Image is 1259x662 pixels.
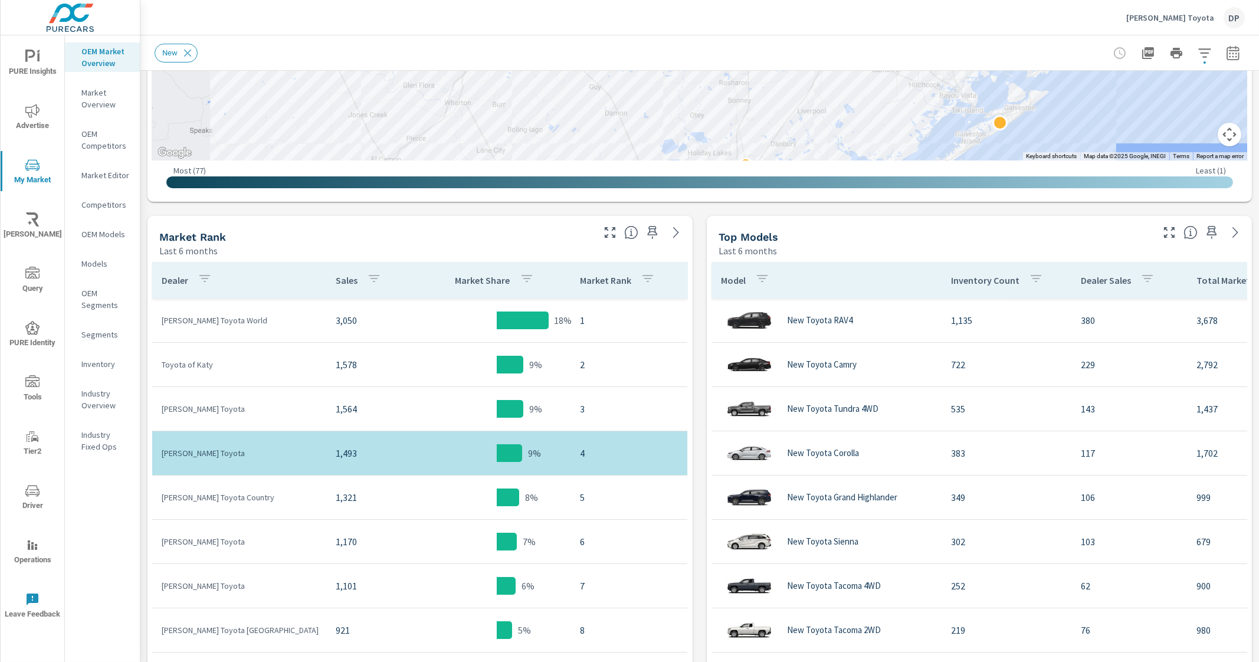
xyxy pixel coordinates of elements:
[726,303,773,338] img: glamour
[951,579,1062,593] p: 252
[4,50,61,78] span: PURE Insights
[162,580,317,592] p: [PERSON_NAME] Toyota
[4,484,61,513] span: Driver
[65,284,140,314] div: OEM Segments
[4,104,61,133] span: Advertise
[81,87,130,110] p: Market Overview
[159,231,226,243] h5: Market Rank
[1081,446,1178,460] p: 117
[787,492,897,503] p: New Toyota Grand Highlander
[336,490,414,504] p: 1,321
[721,274,746,286] p: Model
[65,84,140,113] div: Market Overview
[787,536,858,547] p: New Toyota Sienna
[4,212,61,241] span: [PERSON_NAME]
[726,480,773,515] img: glamour
[65,166,140,184] div: Market Editor
[1196,153,1244,159] a: Report a map error
[162,447,317,459] p: [PERSON_NAME] Toyota
[336,446,414,460] p: 1,493
[523,535,536,549] p: 7%
[719,244,777,258] p: Last 6 months
[336,274,358,286] p: Sales
[726,612,773,648] img: glamour
[65,326,140,343] div: Segments
[4,538,61,567] span: Operations
[1081,402,1178,416] p: 143
[580,274,631,286] p: Market Rank
[951,623,1062,637] p: 219
[81,258,130,270] p: Models
[580,358,678,372] p: 2
[65,385,140,414] div: Industry Overview
[4,267,61,296] span: Query
[528,446,541,460] p: 9%
[951,313,1062,327] p: 1,135
[787,448,859,458] p: New Toyota Corolla
[162,403,317,415] p: [PERSON_NAME] Toyota
[555,313,572,327] p: 18%
[65,42,140,72] div: OEM Market Overview
[1193,41,1217,65] button: Apply Filters
[1081,313,1178,327] p: 380
[518,623,531,637] p: 5%
[336,402,414,416] p: 1,564
[951,535,1062,549] p: 302
[173,165,206,176] p: Most ( 77 )
[580,490,678,504] p: 5
[1196,165,1226,176] p: Least ( 1 )
[787,404,878,414] p: New Toyota Tundra 4WD
[155,145,194,160] a: Open this area in Google Maps (opens a new window)
[1202,223,1221,242] span: Save this to your personalized report
[65,125,140,155] div: OEM Competitors
[162,536,317,548] p: [PERSON_NAME] Toyota
[1081,579,1178,593] p: 62
[580,579,678,593] p: 7
[1,35,64,632] div: nav menu
[951,358,1062,372] p: 722
[726,391,773,427] img: glamour
[81,358,130,370] p: Inventory
[336,579,414,593] p: 1,101
[162,624,317,636] p: [PERSON_NAME] Toyota [GEOGRAPHIC_DATA]
[4,592,61,621] span: Leave Feedback
[580,313,678,327] p: 1
[580,402,678,416] p: 3
[81,429,130,453] p: Industry Fixed Ops
[65,355,140,373] div: Inventory
[65,426,140,455] div: Industry Fixed Ops
[65,196,140,214] div: Competitors
[336,313,414,327] p: 3,050
[787,315,853,326] p: New Toyota RAV4
[529,402,542,416] p: 9%
[1081,274,1131,286] p: Dealer Sales
[81,287,130,311] p: OEM Segments
[4,158,61,187] span: My Market
[1081,535,1178,549] p: 103
[951,490,1062,504] p: 349
[529,358,542,372] p: 9%
[336,358,414,372] p: 1,578
[162,314,317,326] p: [PERSON_NAME] Toyota World
[81,388,130,411] p: Industry Overview
[624,225,638,240] span: Market Rank shows you how you rank, in terms of sales, to other dealerships in your market. “Mark...
[601,223,619,242] button: Make Fullscreen
[1173,153,1189,159] a: Terms (opens in new tab)
[522,579,535,593] p: 6%
[162,274,188,286] p: Dealer
[336,623,414,637] p: 921
[159,244,218,258] p: Last 6 months
[726,347,773,382] img: glamour
[455,274,510,286] p: Market Share
[951,402,1062,416] p: 535
[155,48,185,57] span: New
[580,535,678,549] p: 6
[726,568,773,604] img: glamour
[1165,41,1188,65] button: Print Report
[4,375,61,404] span: Tools
[1136,41,1160,65] button: "Export Report to PDF"
[1221,41,1245,65] button: Select Date Range
[1218,123,1241,146] button: Map camera controls
[4,430,61,458] span: Tier2
[525,490,538,504] p: 8%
